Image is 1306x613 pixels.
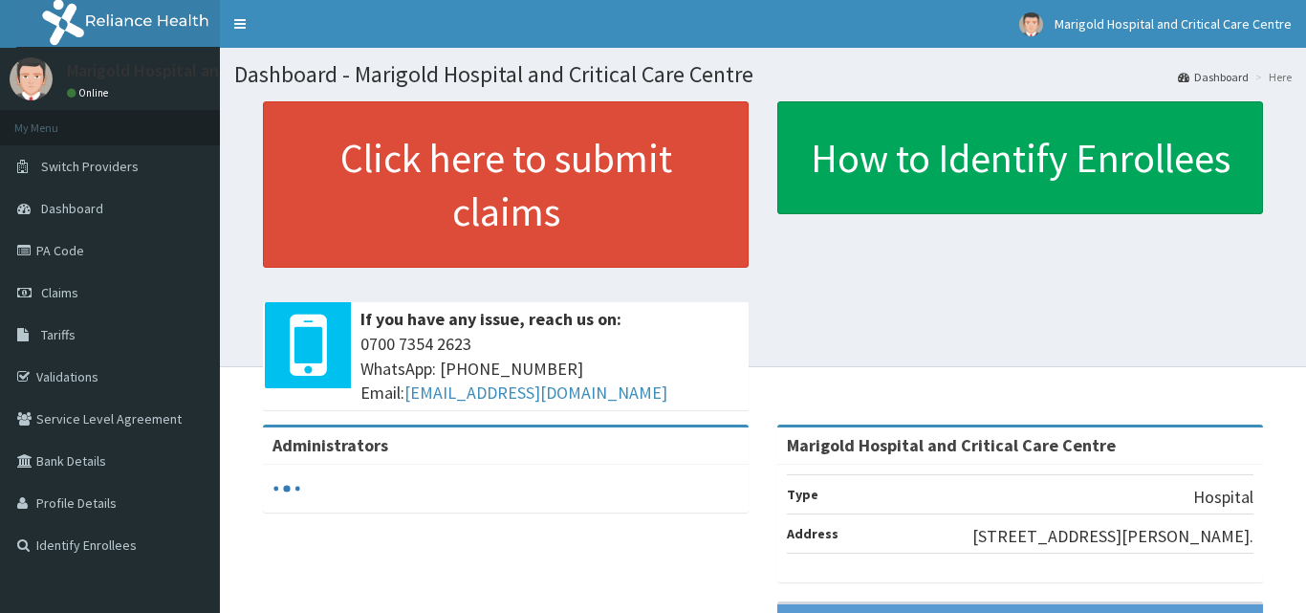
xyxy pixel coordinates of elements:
span: Marigold Hospital and Critical Care Centre [1055,15,1292,33]
b: If you have any issue, reach us on: [360,308,621,330]
strong: Marigold Hospital and Critical Care Centre [787,434,1116,456]
b: Address [787,525,838,542]
p: Marigold Hospital and Critical Care Centre [67,62,378,79]
b: Administrators [272,434,388,456]
img: User Image [10,57,53,100]
h1: Dashboard - Marigold Hospital and Critical Care Centre [234,62,1292,87]
span: 0700 7354 2623 WhatsApp: [PHONE_NUMBER] Email: [360,332,739,405]
p: Hospital [1193,485,1253,510]
span: Switch Providers [41,158,139,175]
a: Dashboard [1178,69,1249,85]
a: Click here to submit claims [263,101,749,268]
img: User Image [1019,12,1043,36]
b: Type [787,486,818,503]
li: Here [1251,69,1292,85]
p: [STREET_ADDRESS][PERSON_NAME]. [972,524,1253,549]
span: Tariffs [41,326,76,343]
span: Claims [41,284,78,301]
svg: audio-loading [272,474,301,503]
span: Dashboard [41,200,103,217]
a: [EMAIL_ADDRESS][DOMAIN_NAME] [404,382,667,404]
a: Online [67,86,113,99]
a: How to Identify Enrollees [777,101,1263,214]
